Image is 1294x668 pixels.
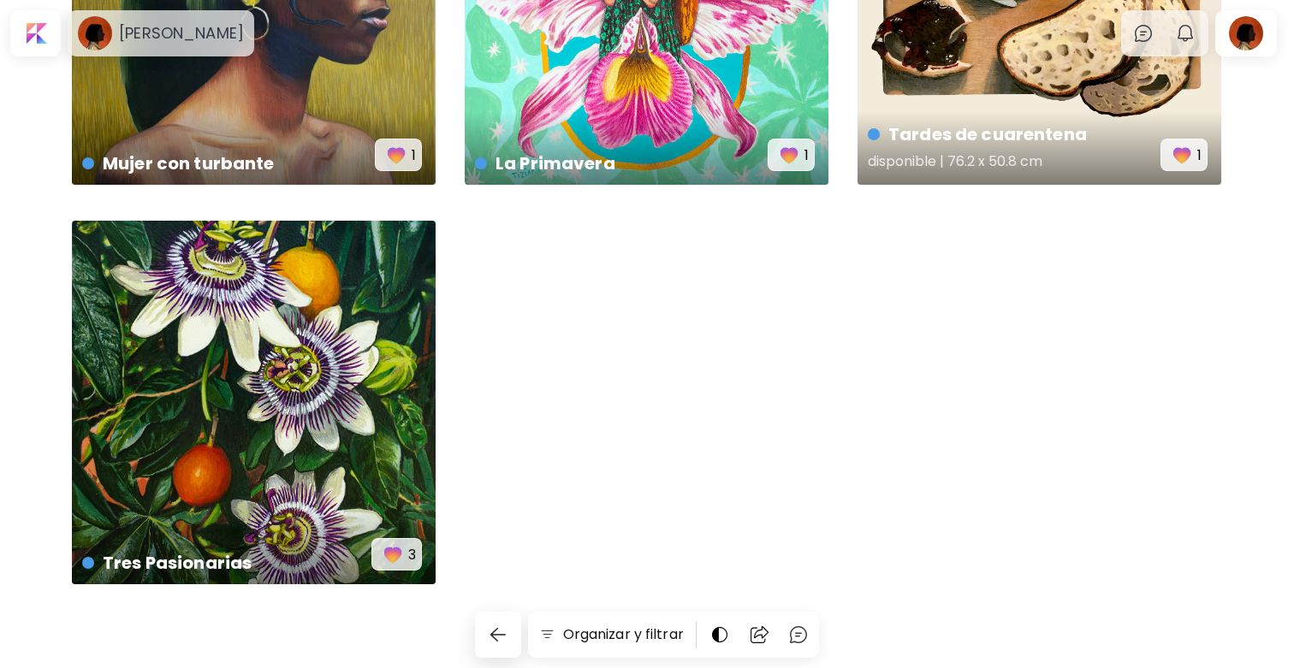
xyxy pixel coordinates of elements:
[868,147,1160,181] h5: disponible | 76.2 x 50.8 cm
[868,121,1160,147] h4: Tardes de cuarentena
[1175,23,1196,44] img: bellIcon
[563,624,684,645] h6: Organizar y filtrar
[384,143,408,167] img: favorites
[412,145,416,166] p: 1
[1170,143,1194,167] img: favorites
[82,151,375,176] h4: Mujer con turbante
[82,550,371,576] h4: Tres Pasionarias
[777,143,801,167] img: favorites
[408,544,416,565] p: 3
[1160,139,1208,171] button: favorites1
[788,624,809,645] img: chatIcon
[381,542,405,566] img: favorites
[488,624,508,645] img: back
[768,139,815,171] button: favorites1
[1197,145,1202,166] p: 1
[72,221,436,584] a: Tres Pasionariasfavorites3https://cdn.kaleido.art/CDN/Artwork/32263/Primary/medium.webp?updated=1...
[375,139,422,171] button: favorites1
[475,612,521,658] button: back
[475,612,528,658] a: back
[1133,23,1154,44] img: chatIcon
[1171,19,1200,48] button: bellIcon
[371,538,422,570] button: favorites3
[804,145,809,166] p: 1
[475,151,768,176] h4: La Primavera
[119,23,244,44] h6: [PERSON_NAME]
